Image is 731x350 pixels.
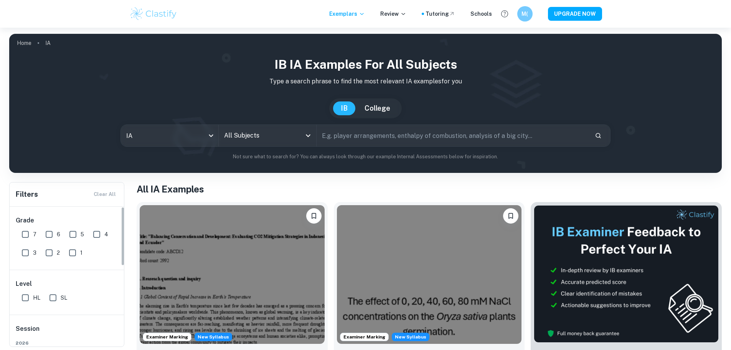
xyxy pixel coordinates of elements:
[470,10,492,18] a: Schools
[333,101,355,115] button: IB
[16,279,119,289] h6: Level
[517,6,533,22] button: M(
[17,38,31,48] a: Home
[16,216,119,225] h6: Grade
[33,230,36,239] span: 7
[392,333,429,341] span: New Syllabus
[329,10,365,18] p: Exemplars
[548,7,602,21] button: UPGRADE NOW
[534,205,719,343] img: Thumbnail
[195,333,232,341] div: Starting from the May 2026 session, the ESS IA requirements have changed. We created this exempla...
[592,129,605,142] button: Search
[15,77,716,86] p: Type a search phrase to find the most relevant IA examples for you
[503,208,518,224] button: Bookmark
[61,294,67,302] span: SL
[57,249,60,257] span: 2
[121,125,218,146] div: IA
[15,153,716,161] p: Not sure what to search for? You can always look through our example Internal Assessments below f...
[306,208,322,224] button: Bookmark
[340,333,388,340] span: Examiner Marking
[33,249,36,257] span: 3
[337,205,522,344] img: ESS IA example thumbnail: To what extent do diPerent NaCl concentr
[16,324,119,340] h6: Session
[45,39,51,47] p: IA
[137,182,722,196] h1: All IA Examples
[80,249,83,257] span: 1
[15,55,716,74] h1: IB IA examples for all subjects
[143,333,191,340] span: Examiner Marking
[57,230,60,239] span: 6
[303,130,314,141] button: Open
[392,333,429,341] div: Starting from the May 2026 session, the ESS IA requirements have changed. We created this exempla...
[380,10,406,18] p: Review
[16,340,119,347] span: 2026
[129,6,178,22] img: Clastify logo
[81,230,84,239] span: 5
[357,101,398,115] button: College
[33,294,40,302] span: HL
[104,230,108,239] span: 4
[9,34,722,173] img: profile cover
[426,10,455,18] a: Tutoring
[520,10,529,18] h6: M(
[498,7,511,20] button: Help and Feedback
[195,333,232,341] span: New Syllabus
[16,189,38,200] h6: Filters
[317,125,589,146] input: E.g. player arrangements, enthalpy of combustion, analysis of a big city...
[140,205,325,344] img: ESS IA example thumbnail: To what extent do CO2 emissions contribu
